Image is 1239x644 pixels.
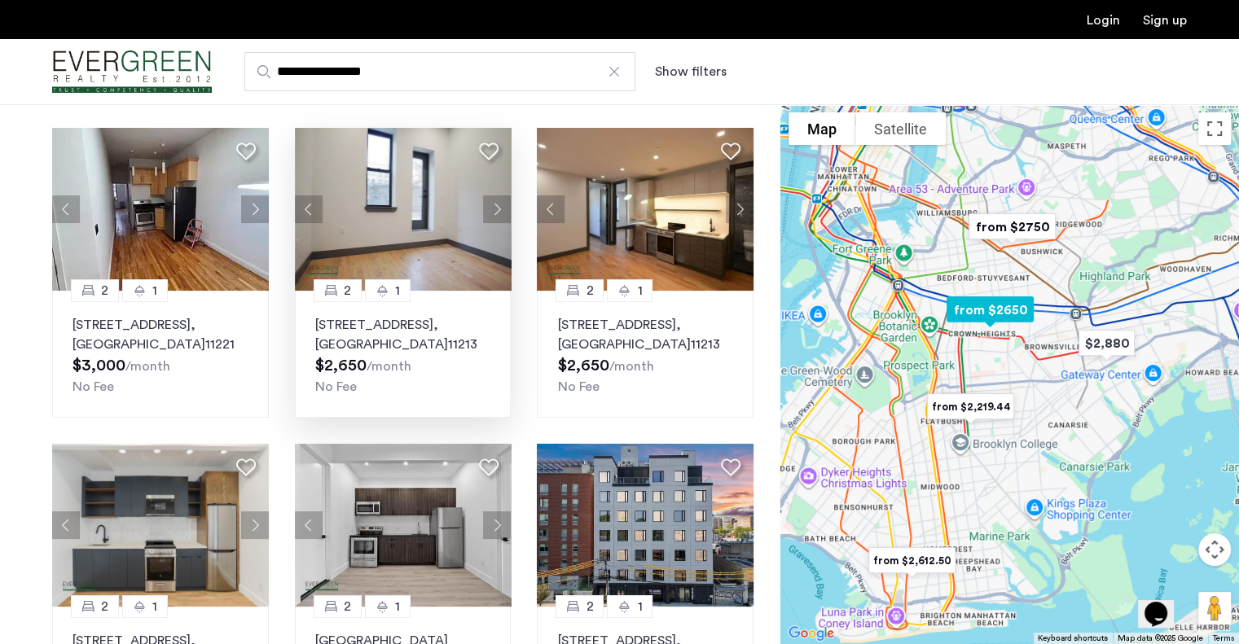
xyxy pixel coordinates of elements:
[315,357,367,374] span: $2,650
[956,202,1069,252] div: from $2750
[295,128,512,291] img: 1998_638340329648756449.jpeg
[1118,634,1203,642] span: Map data ©2025 Google
[855,112,946,145] button: Show satellite imagery
[1065,318,1148,368] div: $2,880
[52,511,80,539] button: Previous apartment
[483,195,511,223] button: Next apartment
[1198,592,1231,624] button: Drag Pegman onto the map to open Street View
[52,42,212,103] img: logo
[557,380,599,393] span: No Fee
[537,444,754,607] img: 2010_638524171813127536.jpeg
[637,597,642,616] span: 1
[557,357,609,374] span: $2,650
[784,623,838,644] img: Google
[152,281,157,300] span: 1
[52,444,269,607] img: 1998_638297858240697121.jpeg
[395,597,400,616] span: 1
[586,281,593,300] span: 2
[152,597,157,616] span: 1
[537,128,754,291] img: 1998_638393730643594350.jpeg
[586,597,593,616] span: 2
[1138,579,1190,628] iframe: chat widget
[1198,533,1231,566] button: Map camera controls
[295,444,512,607] img: 218_638531994852380968.png
[52,42,212,103] a: Cazamio Logo
[784,623,838,644] a: Open this area in Google Maps (opens a new window)
[367,360,411,373] sub: /month
[609,360,653,373] sub: /month
[789,112,855,145] button: Show street map
[72,357,125,374] span: $3,000
[855,536,969,585] div: from $2,612.50
[537,195,565,223] button: Previous apartment
[101,281,108,300] span: 2
[395,281,400,300] span: 1
[483,511,511,539] button: Next apartment
[52,128,269,291] img: 2010_638573641602978064.jpeg
[1087,14,1120,27] a: Login
[241,195,269,223] button: Next apartment
[934,285,1047,335] div: from $2650
[557,315,733,354] p: [STREET_ADDRESS] 11213
[637,281,642,300] span: 1
[241,511,269,539] button: Next apartment
[1143,14,1187,27] a: Registration
[315,380,357,393] span: No Fee
[244,52,635,91] input: Apartment Search
[295,291,512,418] a: 21[STREET_ADDRESS], [GEOGRAPHIC_DATA]11213No Fee
[344,597,351,616] span: 2
[726,195,754,223] button: Next apartment
[655,62,727,81] button: Show or hide filters
[914,382,1027,432] div: from $2,219.44
[1198,112,1231,145] button: Toggle fullscreen view
[295,195,323,223] button: Previous apartment
[101,597,108,616] span: 2
[295,511,323,539] button: Previous apartment
[52,195,80,223] button: Previous apartment
[72,380,114,393] span: No Fee
[125,360,170,373] sub: /month
[315,315,491,354] p: [STREET_ADDRESS] 11213
[52,291,269,418] a: 21[STREET_ADDRESS], [GEOGRAPHIC_DATA]11221No Fee
[537,291,754,418] a: 21[STREET_ADDRESS], [GEOGRAPHIC_DATA]11213No Fee
[72,315,248,354] p: [STREET_ADDRESS] 11221
[1038,633,1108,644] button: Keyboard shortcuts
[344,281,351,300] span: 2
[1213,633,1234,644] a: Terms (opens in new tab)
